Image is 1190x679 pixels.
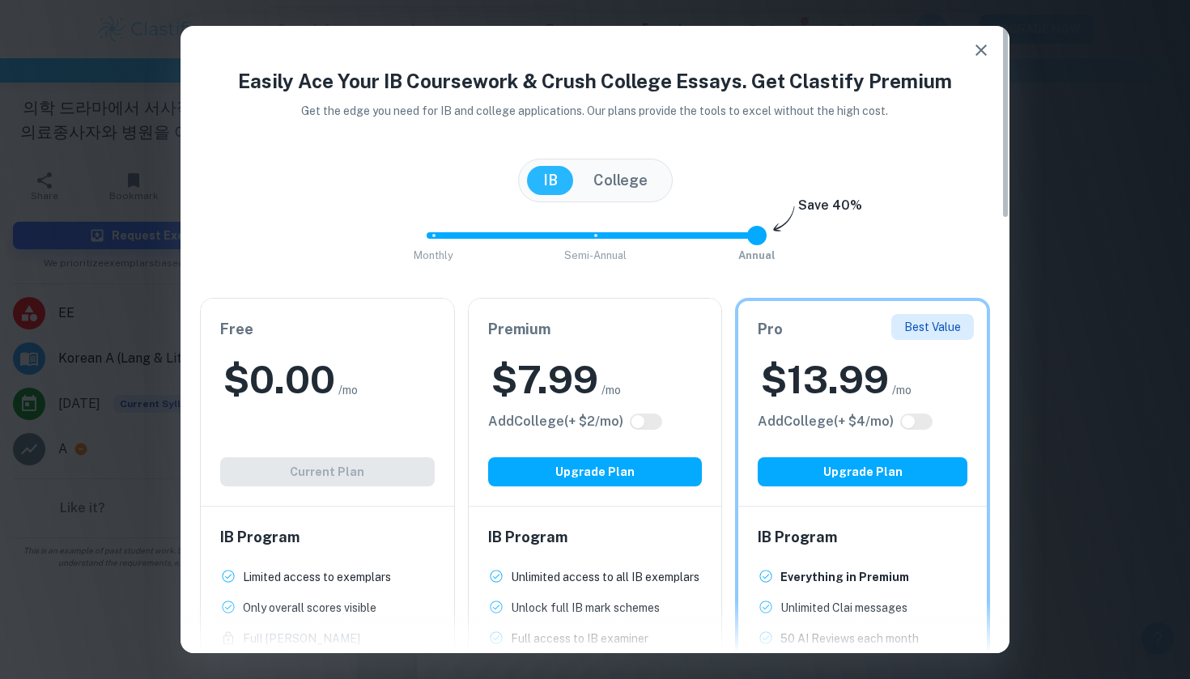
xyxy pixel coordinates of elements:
[223,354,335,405] h2: $ 0.00
[758,412,894,431] h6: Click to see all the additional College features.
[780,599,907,617] p: Unlimited Clai messages
[243,568,391,586] p: Limited access to exemplars
[758,526,967,549] h6: IB Program
[279,102,912,120] p: Get the edge you need for IB and college applications. Our plans provide the tools to excel witho...
[414,249,453,261] span: Monthly
[243,599,376,617] p: Only overall scores visible
[220,526,435,549] h6: IB Program
[892,381,912,399] span: /mo
[904,318,961,336] p: Best Value
[758,457,967,486] button: Upgrade Plan
[564,249,627,261] span: Semi-Annual
[527,166,574,195] button: IB
[488,457,703,486] button: Upgrade Plan
[761,354,889,405] h2: $ 13.99
[200,66,990,95] h4: Easily Ace Your IB Coursework & Crush College Essays. Get Clastify Premium
[773,206,795,233] img: subscription-arrow.svg
[577,166,664,195] button: College
[511,568,699,586] p: Unlimited access to all IB exemplars
[488,318,703,341] h6: Premium
[798,196,862,223] h6: Save 40%
[488,526,703,549] h6: IB Program
[338,381,358,399] span: /mo
[488,412,623,431] h6: Click to see all the additional College features.
[780,568,909,586] p: Everything in Premium
[511,599,660,617] p: Unlock full IB mark schemes
[491,354,598,405] h2: $ 7.99
[220,318,435,341] h6: Free
[601,381,621,399] span: /mo
[758,318,967,341] h6: Pro
[738,249,776,261] span: Annual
